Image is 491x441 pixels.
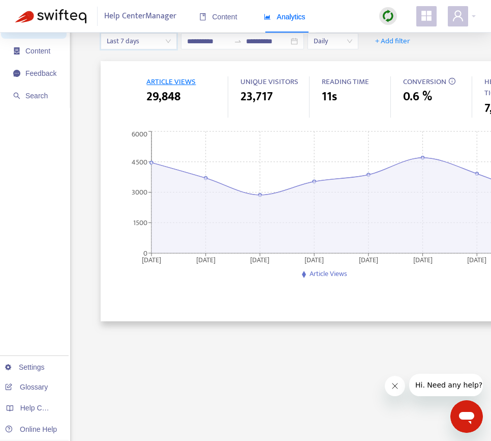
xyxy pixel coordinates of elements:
[240,88,273,106] span: 23,717
[403,88,432,106] span: 0.6 %
[251,254,270,266] tspan: [DATE]
[420,10,433,22] span: appstore
[13,47,20,54] span: container
[25,92,48,100] span: Search
[133,217,147,229] tspan: 1500
[132,186,147,198] tspan: 3000
[322,88,337,106] span: 11s
[5,383,48,391] a: Glossary
[20,404,62,412] span: Help Centers
[314,34,352,49] span: Daily
[5,425,57,433] a: Online Help
[25,47,50,55] span: Content
[409,374,483,396] iframe: Message from company
[240,75,298,88] span: UNIQUE VISITORS
[234,37,242,45] span: to
[322,75,369,88] span: READING TIME
[375,35,410,47] span: + Add filter
[382,10,394,22] img: sync.dc5367851b00ba804db3.png
[142,254,161,266] tspan: [DATE]
[143,247,147,259] tspan: 0
[264,13,271,20] span: area-chart
[107,34,171,49] span: Last 7 days
[452,10,464,22] span: user
[403,75,446,88] span: CONVERSION
[450,400,483,433] iframe: Button to launch messaging window
[234,37,242,45] span: swap-right
[13,92,20,99] span: search
[305,254,324,266] tspan: [DATE]
[104,7,176,26] span: Help Center Manager
[199,13,206,20] span: book
[413,254,433,266] tspan: [DATE]
[132,156,147,168] tspan: 4500
[264,13,305,21] span: Analytics
[468,254,487,266] tspan: [DATE]
[13,70,20,77] span: message
[385,376,405,396] iframe: Close message
[196,254,216,266] tspan: [DATE]
[359,254,378,266] tspan: [DATE]
[25,69,56,77] span: Feedback
[367,33,418,49] button: + Add filter
[5,363,45,371] a: Settings
[310,268,347,280] span: Article Views
[132,128,147,140] tspan: 6000
[146,75,196,88] span: ARTICLE VIEWS
[15,9,86,23] img: Swifteq
[199,13,237,21] span: Content
[146,88,180,106] span: 29,848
